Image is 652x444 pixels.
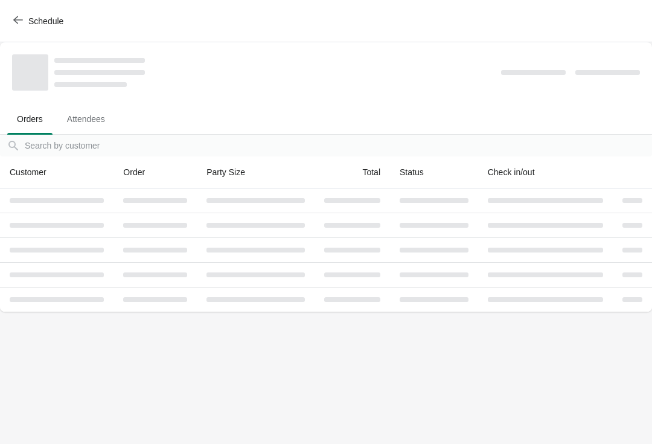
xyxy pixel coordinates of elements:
[390,156,478,188] th: Status
[315,156,390,188] th: Total
[57,108,115,130] span: Attendees
[28,16,63,26] span: Schedule
[478,156,613,188] th: Check in/out
[24,135,652,156] input: Search by customer
[6,10,73,32] button: Schedule
[113,156,197,188] th: Order
[7,108,53,130] span: Orders
[197,156,315,188] th: Party Size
